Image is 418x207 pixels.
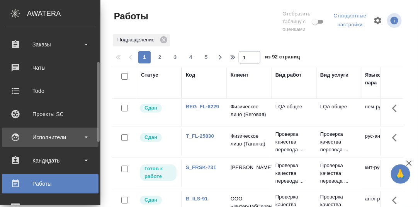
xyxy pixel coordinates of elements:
span: Работы [112,10,148,22]
span: 3 [169,53,182,61]
p: LQA общее [320,103,357,111]
div: Менеджер проверил работу исполнителя, передает ее на следующий этап [139,103,177,113]
button: Здесь прячутся важные кнопки [387,99,406,118]
div: Исполнитель может приступить к работе [139,164,177,182]
span: Отобразить таблицу с оценками [283,10,311,33]
button: 🙏 [391,164,410,184]
button: 5 [200,51,212,63]
p: Проверка качества перевода ... [275,162,313,185]
button: Здесь прячутся важные кнопки [387,160,406,178]
button: 3 [169,51,182,63]
a: Todo [2,81,99,101]
p: [PERSON_NAME] [231,164,268,171]
div: Статус [141,71,158,79]
a: Проекты SC [2,104,99,124]
p: Готов к работе [144,165,172,180]
a: T_FL-25830 [186,133,214,139]
p: Проверка качества перевода ... [275,130,313,154]
span: 2 [154,53,166,61]
p: Физическое лицо (Таганка) [231,132,268,148]
div: AWATERA [27,6,100,21]
p: Сдан [144,104,157,112]
a: BEG_FL-6229 [186,104,219,109]
span: 5 [200,53,212,61]
div: Вид услуги [320,71,349,79]
div: Исполнители [6,132,95,143]
button: Здесь прячутся важные кнопки [387,128,406,147]
td: кит-рус [361,160,406,187]
div: Работы [6,178,95,190]
a: S_FRSK-731 [186,164,216,170]
div: Чаты [6,62,95,74]
div: Вид работ [275,71,302,79]
a: Работы [2,174,99,193]
div: Подразделение [113,34,170,46]
p: Проверка качества перевода ... [320,130,357,154]
div: Todo [6,85,95,97]
div: Клиент [231,71,248,79]
span: 4 [185,53,197,61]
button: 2 [154,51,166,63]
p: LQA общее [275,103,313,111]
p: Подразделение [117,36,157,44]
div: Код [186,71,195,79]
a: Чаты [2,58,99,77]
div: Кандидаты [6,155,95,166]
p: Сдан [144,133,157,141]
button: 4 [185,51,197,63]
td: нем-рус [361,99,406,126]
div: split button [332,10,369,31]
div: Заказы [6,39,95,50]
div: Языковая пара [365,71,402,87]
a: B_ILS-91 [186,196,208,202]
span: из 92 страниц [265,52,300,63]
span: 🙏 [394,166,407,182]
p: Сдан [144,196,157,204]
span: Настроить таблицу [369,11,387,30]
div: Проекты SC [6,108,95,120]
td: рус-англ [361,128,406,156]
div: Менеджер проверил работу исполнителя, передает ее на следующий этап [139,132,177,143]
p: Физическое лицо (Беговая) [231,103,268,118]
p: Проверка качества перевода ... [320,162,357,185]
span: Посмотреть информацию [387,13,403,28]
div: Менеджер проверил работу исполнителя, передает ее на следующий этап [139,195,177,205]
